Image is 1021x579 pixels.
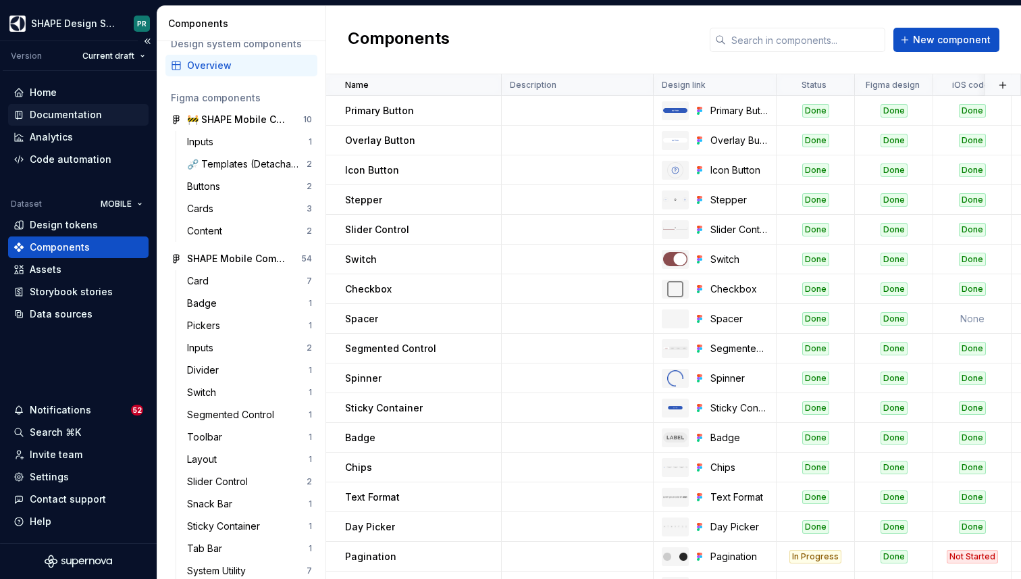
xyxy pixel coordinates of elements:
div: Done [802,282,829,296]
img: Overlay Button [663,138,687,143]
img: Segmented Control [663,347,687,350]
p: Spinner [345,372,382,385]
a: Sticky Container1 [182,515,317,537]
button: SHAPE Design SystemPR [3,9,154,38]
div: Design system components [171,37,312,51]
a: Home [8,82,149,103]
a: Switch1 [182,382,317,403]
div: Done [959,104,986,118]
a: Storybook stories [8,281,149,303]
a: Assets [8,259,149,280]
div: 2 [307,226,312,236]
a: Snack Bar1 [182,493,317,515]
div: SHAPE Design System [31,17,117,30]
div: Switch [187,386,221,399]
div: 3 [307,203,312,214]
div: Done [881,223,908,236]
div: Done [802,520,829,534]
div: 1 [309,136,312,147]
h2: Components [348,28,450,52]
div: 1 [309,298,312,309]
img: Badge [663,432,687,443]
div: Done [959,253,986,266]
div: 7 [307,276,312,286]
a: Data sources [8,303,149,325]
a: Inputs2 [182,337,317,359]
span: MOBILE [101,199,132,209]
img: Switch [663,252,687,267]
img: Sticky Container [663,404,687,411]
img: Icon Button [667,162,683,178]
img: Chips [663,466,687,469]
div: 2 [307,159,312,170]
div: 1 [309,454,312,465]
div: Spinner [710,372,768,385]
div: ⛓️‍💥 Templates (Detachable) [187,157,307,171]
p: Checkbox [345,282,392,296]
div: Done [881,282,908,296]
div: 1 [309,432,312,443]
div: 1 [309,499,312,509]
img: 1131f18f-9b94-42a4-847a-eabb54481545.png [9,16,26,32]
div: Card [187,274,214,288]
button: Collapse sidebar [138,32,157,51]
div: Done [881,401,908,415]
div: Help [30,515,51,528]
td: None [933,304,1012,334]
div: Done [802,372,829,385]
div: Code automation [30,153,111,166]
span: New component [913,33,991,47]
span: 52 [131,405,143,416]
a: Analytics [8,126,149,148]
img: Slider Control [663,227,687,232]
div: Spacer [710,312,768,326]
a: Toolbar1 [182,426,317,448]
p: Slider Control [345,223,409,236]
p: Design link [662,80,706,91]
div: Contact support [30,493,106,506]
button: Help [8,511,149,532]
div: Done [802,431,829,445]
a: Pickers1 [182,315,317,336]
a: Design tokens [8,214,149,236]
div: Done [802,342,829,355]
a: Components [8,236,149,258]
div: Segmented Control [187,408,280,422]
div: Documentation [30,108,102,122]
div: Home [30,86,57,99]
svg: Supernova Logo [45,555,112,568]
div: Done [959,282,986,296]
div: 2 [307,476,312,487]
div: 1 [309,543,312,554]
div: Done [959,520,986,534]
div: Done [881,461,908,474]
div: Components [168,17,320,30]
p: Icon Button [345,163,399,177]
div: Done [802,223,829,236]
img: Spinner [667,370,683,386]
a: Content2 [182,220,317,242]
span: Current draft [82,51,134,61]
p: Name [345,80,369,91]
button: Notifications52 [8,399,149,421]
a: Tab Bar1 [182,538,317,559]
p: Overlay Button [345,134,415,147]
div: Analytics [30,130,73,144]
div: Cards [187,202,219,216]
div: Switch [710,253,768,266]
div: Assets [30,263,61,276]
div: Done [881,550,908,563]
div: Badge [710,431,768,445]
div: 1 [309,320,312,331]
img: Checkbox [667,281,683,297]
a: Segmented Control1 [182,404,317,426]
div: Search ⌘K [30,426,81,439]
p: Primary Button [345,104,414,118]
a: Buttons2 [182,176,317,197]
div: Components [30,241,90,254]
div: Storybook stories [30,285,113,299]
p: Badge [345,431,375,445]
a: Slider Control2 [182,471,317,493]
p: Chips [345,461,372,474]
a: Inputs1 [182,131,317,153]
